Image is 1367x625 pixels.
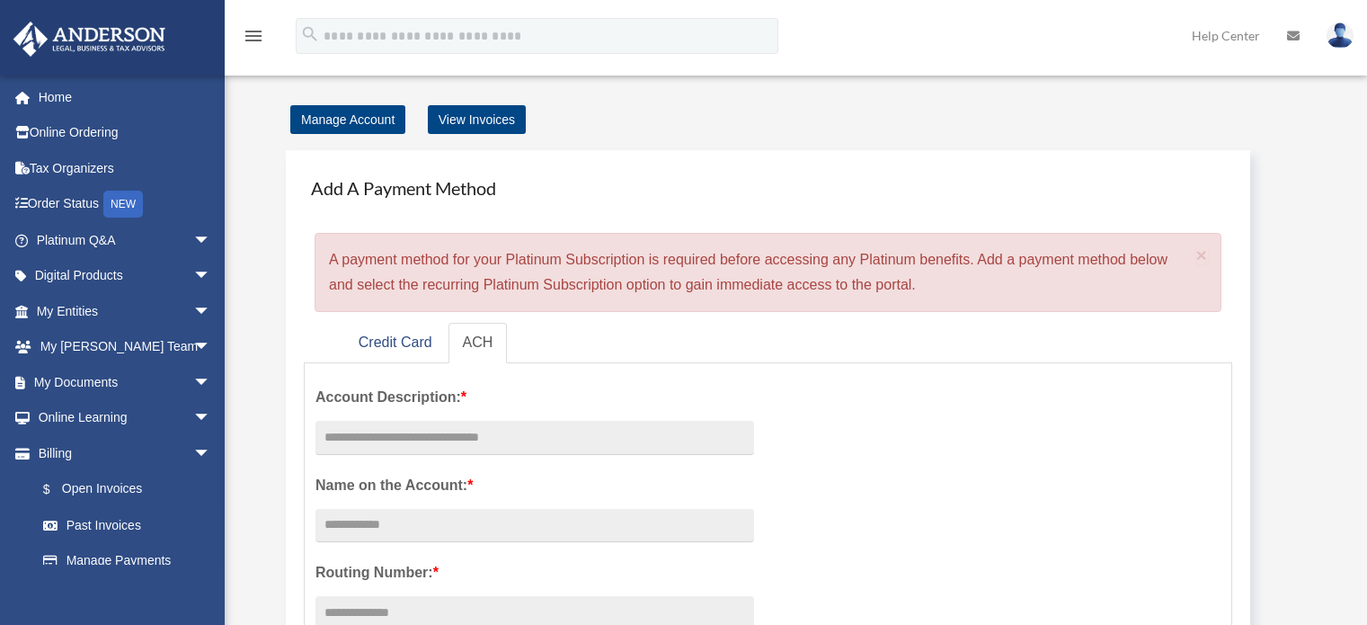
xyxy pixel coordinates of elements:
[1327,22,1354,49] img: User Pic
[290,105,405,134] a: Manage Account
[448,323,508,363] a: ACH
[103,191,143,218] div: NEW
[53,478,62,501] span: $
[428,105,526,134] a: View Invoices
[300,24,320,44] i: search
[193,329,229,366] span: arrow_drop_down
[315,473,754,498] label: Name on the Account:
[304,168,1232,208] h4: Add A Payment Method
[25,507,238,543] a: Past Invoices
[13,115,238,151] a: Online Ordering
[193,222,229,259] span: arrow_drop_down
[13,293,238,329] a: My Entitiesarrow_drop_down
[315,385,754,410] label: Account Description:
[13,435,238,471] a: Billingarrow_drop_down
[193,400,229,437] span: arrow_drop_down
[243,31,264,47] a: menu
[13,400,238,436] a: Online Learningarrow_drop_down
[344,323,447,363] a: Credit Card
[243,25,264,47] i: menu
[25,543,229,579] a: Manage Payments
[1196,245,1208,265] span: ×
[315,233,1221,312] div: A payment method for your Platinum Subscription is required before accessing any Platinum benefit...
[193,364,229,401] span: arrow_drop_down
[25,471,238,508] a: $Open Invoices
[13,150,238,186] a: Tax Organizers
[1196,246,1208,264] button: Close
[315,560,754,585] label: Routing Number:
[13,79,238,115] a: Home
[8,22,171,57] img: Anderson Advisors Platinum Portal
[13,222,238,258] a: Platinum Q&Aarrow_drop_down
[13,186,238,223] a: Order StatusNEW
[193,293,229,330] span: arrow_drop_down
[193,258,229,295] span: arrow_drop_down
[13,364,238,400] a: My Documentsarrow_drop_down
[13,329,238,365] a: My [PERSON_NAME] Teamarrow_drop_down
[13,258,238,294] a: Digital Productsarrow_drop_down
[193,435,229,472] span: arrow_drop_down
